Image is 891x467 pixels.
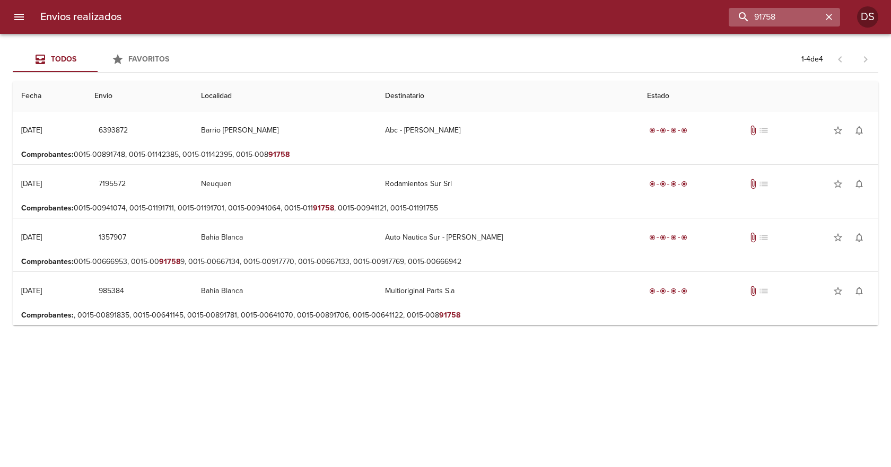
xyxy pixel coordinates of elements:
[377,272,639,310] td: Multioriginal Parts S.a
[21,257,870,267] p: 0015-00666953, 0015-00 9, 0015-00667134, 0015-00917770, 0015-00667133, 0015-00917769, 0015-00666942
[660,127,666,134] span: radio_button_checked
[854,232,864,243] span: notifications_none
[13,81,86,111] th: Fecha
[681,234,687,241] span: radio_button_checked
[849,280,870,302] button: Activar notificaciones
[128,55,169,64] span: Favoritos
[94,174,130,194] button: 7195572
[660,234,666,241] span: radio_button_checked
[833,286,843,296] span: star_border
[94,228,130,248] button: 1357907
[21,150,74,159] b: Comprobantes :
[833,179,843,189] span: star_border
[681,127,687,134] span: radio_button_checked
[833,125,843,136] span: star_border
[748,179,758,189] span: Tiene documentos adjuntos
[13,81,878,325] table: Tabla de envíos del cliente
[660,181,666,187] span: radio_button_checked
[6,4,32,30] button: menu
[649,234,656,241] span: radio_button_checked
[833,232,843,243] span: star_border
[681,181,687,187] span: radio_button_checked
[854,286,864,296] span: notifications_none
[21,203,870,214] p: 0015-00941074, 0015-01191711, 0015-01191701, 0015-00941064, 0015-011 , 0015-00941121, 0015-01191755
[647,286,689,296] div: Entregado
[853,47,878,72] span: Pagina siguiente
[21,286,42,295] div: [DATE]
[377,218,639,257] td: Auto Nautica Sur - [PERSON_NAME]
[649,288,656,294] span: radio_button_checked
[748,232,758,243] span: Tiene documentos adjuntos
[268,150,290,159] em: 91758
[21,179,42,188] div: [DATE]
[639,81,878,111] th: Estado
[670,127,677,134] span: radio_button_checked
[21,204,74,213] b: Comprobantes :
[377,111,639,149] td: Abc - [PERSON_NAME]
[857,6,878,28] div: DS
[313,204,334,213] em: 91758
[758,286,769,296] span: No tiene pedido asociado
[849,173,870,195] button: Activar notificaciones
[748,125,758,136] span: Tiene documentos adjuntos
[99,124,128,137] span: 6393872
[647,179,689,189] div: Entregado
[827,173,849,195] button: Agregar a favoritos
[647,232,689,243] div: Entregado
[193,111,377,149] td: Barrio [PERSON_NAME]
[827,120,849,141] button: Agregar a favoritos
[21,126,42,135] div: [DATE]
[94,281,128,301] button: 985384
[159,257,180,266] em: 91758
[13,47,182,72] div: Tabs Envios
[660,288,666,294] span: radio_button_checked
[670,181,677,187] span: radio_button_checked
[647,125,689,136] div: Entregado
[827,227,849,248] button: Agregar a favoritos
[681,288,687,294] span: radio_button_checked
[193,218,377,257] td: Bahia Blanca
[40,8,121,25] h6: Envios realizados
[854,125,864,136] span: notifications_none
[21,310,870,321] p: , 0015-00891835, 0015-00641145, 0015-00891781, 0015-00641070, 0015-00891706, 0015-00641122, 0015-008
[729,8,822,27] input: buscar
[193,81,377,111] th: Localidad
[670,234,677,241] span: radio_button_checked
[801,54,823,65] p: 1 - 4 de 4
[649,181,656,187] span: radio_button_checked
[748,286,758,296] span: Tiene documentos adjuntos
[827,54,853,64] span: Pagina anterior
[758,232,769,243] span: No tiene pedido asociado
[649,127,656,134] span: radio_button_checked
[827,280,849,302] button: Agregar a favoritos
[21,311,74,320] b: Comprobantes :
[854,179,864,189] span: notifications_none
[849,227,870,248] button: Activar notificaciones
[758,125,769,136] span: No tiene pedido asociado
[86,81,192,111] th: Envio
[21,257,74,266] b: Comprobantes :
[193,272,377,310] td: Bahia Blanca
[193,165,377,203] td: Neuquen
[99,178,126,191] span: 7195572
[94,121,132,140] button: 6393872
[439,311,460,320] em: 91758
[21,233,42,242] div: [DATE]
[21,149,870,160] p: 0015-00891748, 0015-01142385, 0015-01142395, 0015-008
[377,165,639,203] td: Rodamientos Sur Srl
[849,120,870,141] button: Activar notificaciones
[377,81,639,111] th: Destinatario
[51,55,76,64] span: Todos
[758,179,769,189] span: No tiene pedido asociado
[99,285,124,298] span: 985384
[99,231,126,244] span: 1357907
[670,288,677,294] span: radio_button_checked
